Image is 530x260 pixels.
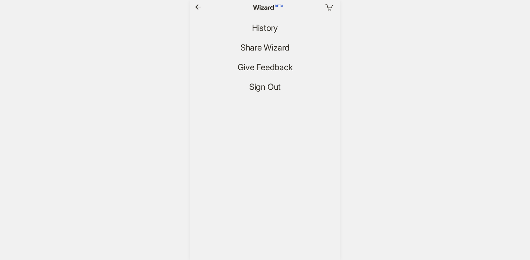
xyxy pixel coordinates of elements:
span: History [252,23,278,33]
button: History [246,22,284,34]
a: Give Feedback [232,62,298,73]
button: Share Wizard [235,42,295,53]
span: Give Feedback [238,62,293,73]
span: Share Wizard [240,43,290,53]
span: Sign Out [249,82,281,92]
button: Sign Out [244,81,286,93]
